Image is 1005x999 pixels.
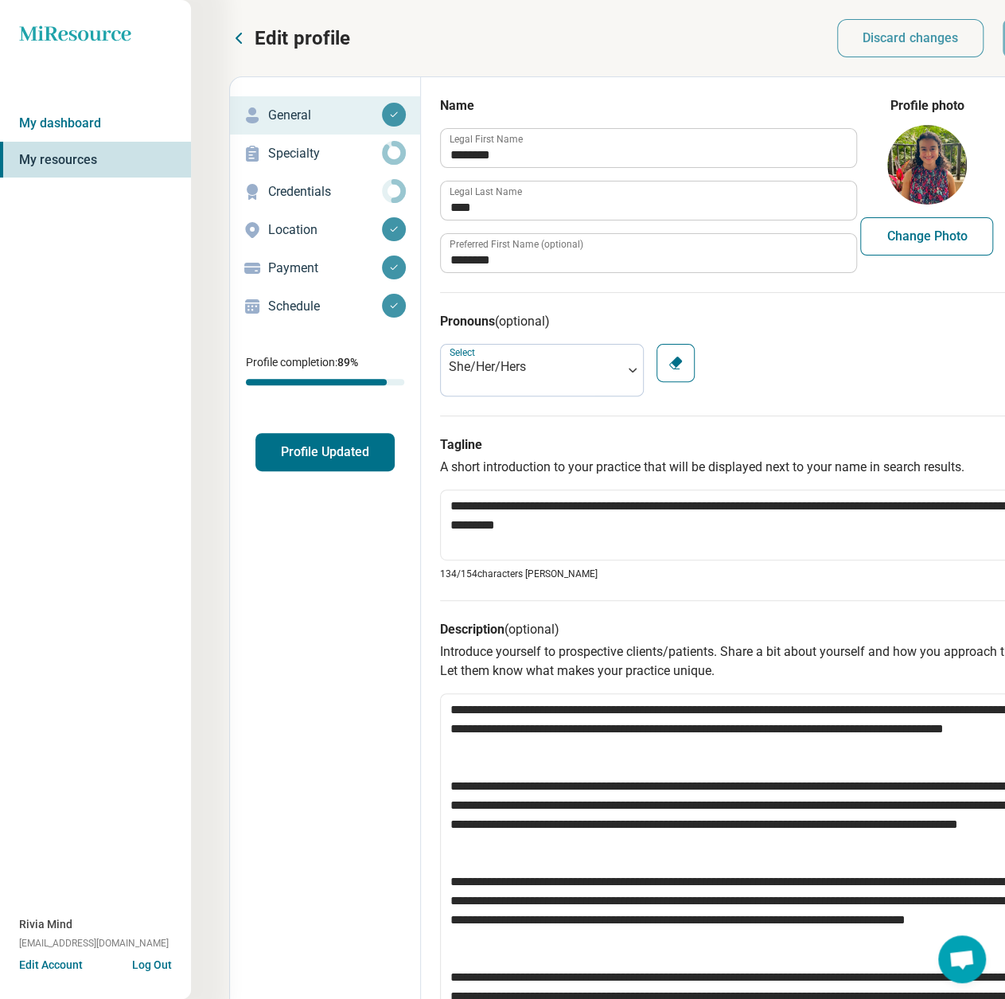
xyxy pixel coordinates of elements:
[450,240,583,249] label: Preferred First Name (optional)
[230,96,420,135] a: General
[450,346,478,357] label: Select
[890,96,964,115] legend: Profile photo
[268,259,382,278] p: Payment
[504,622,559,637] span: (optional)
[938,935,986,983] div: Open chat
[230,211,420,249] a: Location
[268,182,382,201] p: Credentials
[230,249,420,287] a: Payment
[255,25,350,51] p: Edit profile
[450,187,522,197] label: Legal Last Name
[230,345,420,395] div: Profile completion:
[450,135,523,144] label: Legal First Name
[268,144,382,163] p: Specialty
[449,357,614,377] div: She/Her/Hers
[132,957,172,970] button: Log Out
[837,19,984,57] button: Discard changes
[495,314,550,329] span: (optional)
[887,125,967,205] img: avatar image
[229,25,350,51] button: Edit profile
[19,957,83,974] button: Edit Account
[440,96,855,115] h3: Name
[19,936,169,950] span: [EMAIL_ADDRESS][DOMAIN_NAME]
[268,297,382,316] p: Schedule
[860,217,993,256] button: Change Photo
[268,106,382,125] p: General
[230,135,420,173] a: Specialty
[268,220,382,240] p: Location
[255,433,395,471] button: Profile Updated
[337,356,358,369] span: 89 %
[246,379,404,385] div: Profile completion
[19,916,72,933] span: Rivia Mind
[230,287,420,326] a: Schedule
[230,173,420,211] a: Credentials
